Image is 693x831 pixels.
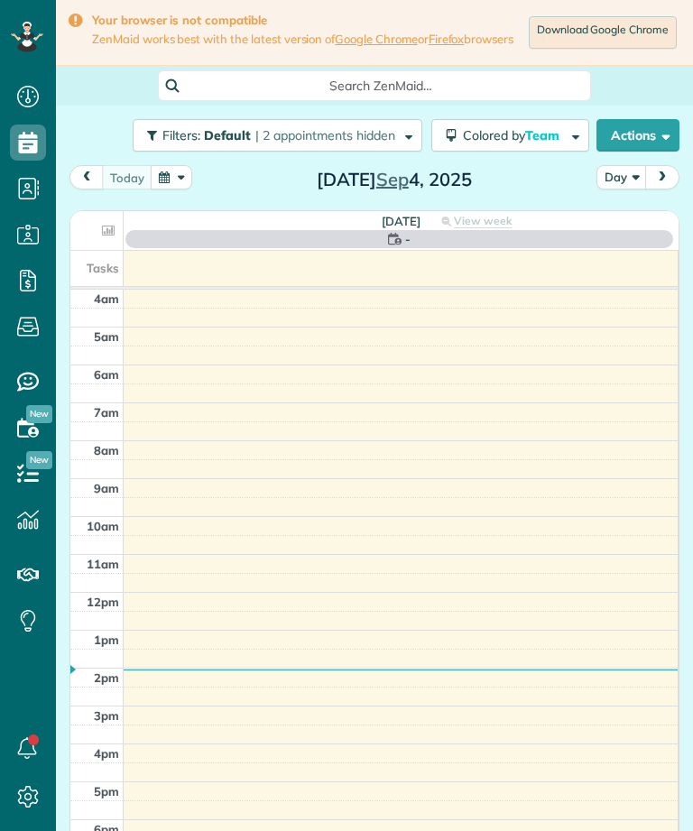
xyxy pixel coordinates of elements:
[87,595,119,609] span: 12pm
[94,746,119,761] span: 4pm
[94,670,119,685] span: 2pm
[94,405,119,420] span: 7am
[26,405,52,423] span: New
[529,16,677,49] a: Download Google Chrome
[382,214,420,228] span: [DATE]
[429,32,465,46] a: Firefox
[162,127,200,143] span: Filters:
[645,165,679,189] button: next
[92,13,513,28] strong: Your browser is not compatible
[454,214,512,228] span: View week
[376,168,409,190] span: Sep
[102,165,152,189] button: today
[94,784,119,799] span: 5pm
[255,127,395,143] span: | 2 appointments hidden
[405,230,411,248] span: -
[204,127,252,143] span: Default
[94,708,119,723] span: 3pm
[596,119,679,152] button: Actions
[94,291,119,306] span: 4am
[69,165,104,189] button: prev
[94,443,119,457] span: 8am
[26,451,52,469] span: New
[87,519,119,533] span: 10am
[94,481,119,495] span: 9am
[282,170,507,189] h2: [DATE] 4, 2025
[92,32,513,47] span: ZenMaid works best with the latest version of or browsers
[525,127,562,143] span: Team
[94,329,119,344] span: 5am
[94,367,119,382] span: 6am
[596,165,647,189] button: Day
[87,557,119,571] span: 11am
[133,119,422,152] button: Filters: Default | 2 appointments hidden
[87,261,119,275] span: Tasks
[431,119,589,152] button: Colored byTeam
[94,632,119,647] span: 1pm
[124,119,422,152] a: Filters: Default | 2 appointments hidden
[335,32,418,46] a: Google Chrome
[463,127,566,143] span: Colored by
